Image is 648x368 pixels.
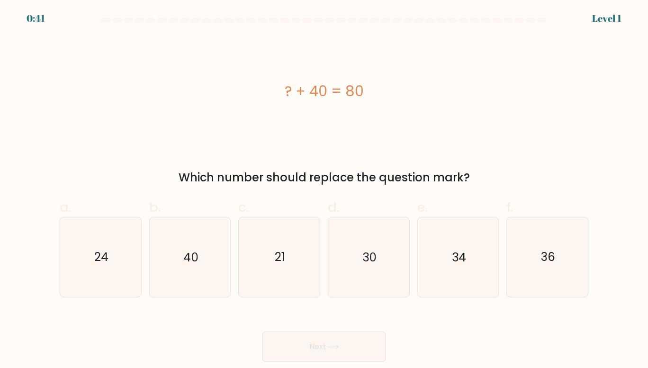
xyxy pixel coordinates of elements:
span: b. [149,198,161,216]
span: a. [60,198,71,216]
span: d. [328,198,339,216]
div: Level 1 [592,11,621,26]
text: 34 [452,249,466,266]
text: 24 [94,249,108,266]
div: 0:41 [27,11,45,26]
span: c. [238,198,249,216]
span: e. [417,198,428,216]
text: 36 [541,249,555,266]
div: ? + 40 = 80 [60,81,588,102]
span: f. [506,198,513,216]
button: Next [262,332,386,362]
text: 40 [183,249,198,266]
div: Which number should replace the question mark? [65,169,583,186]
text: 30 [362,249,377,266]
text: 21 [275,249,285,266]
